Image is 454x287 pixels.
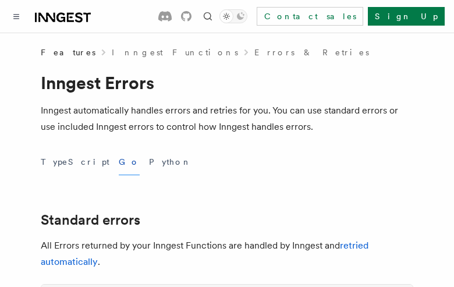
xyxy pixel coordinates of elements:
[257,7,363,26] a: Contact sales
[254,47,369,58] a: Errors & Retries
[41,238,413,270] p: All Errors returned by your Inngest Functions are handled by Inngest and .
[112,47,238,58] a: Inngest Functions
[9,9,23,23] button: Toggle navigation
[149,149,191,175] button: Python
[41,149,109,175] button: TypeScript
[119,149,140,175] button: Go
[41,72,413,93] h1: Inngest Errors
[41,47,95,58] span: Features
[219,9,247,23] button: Toggle dark mode
[368,7,445,26] a: Sign Up
[201,9,215,23] button: Find something...
[41,102,413,135] p: Inngest automatically handles errors and retries for you. You can use standard errors or use incl...
[41,212,140,228] a: Standard errors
